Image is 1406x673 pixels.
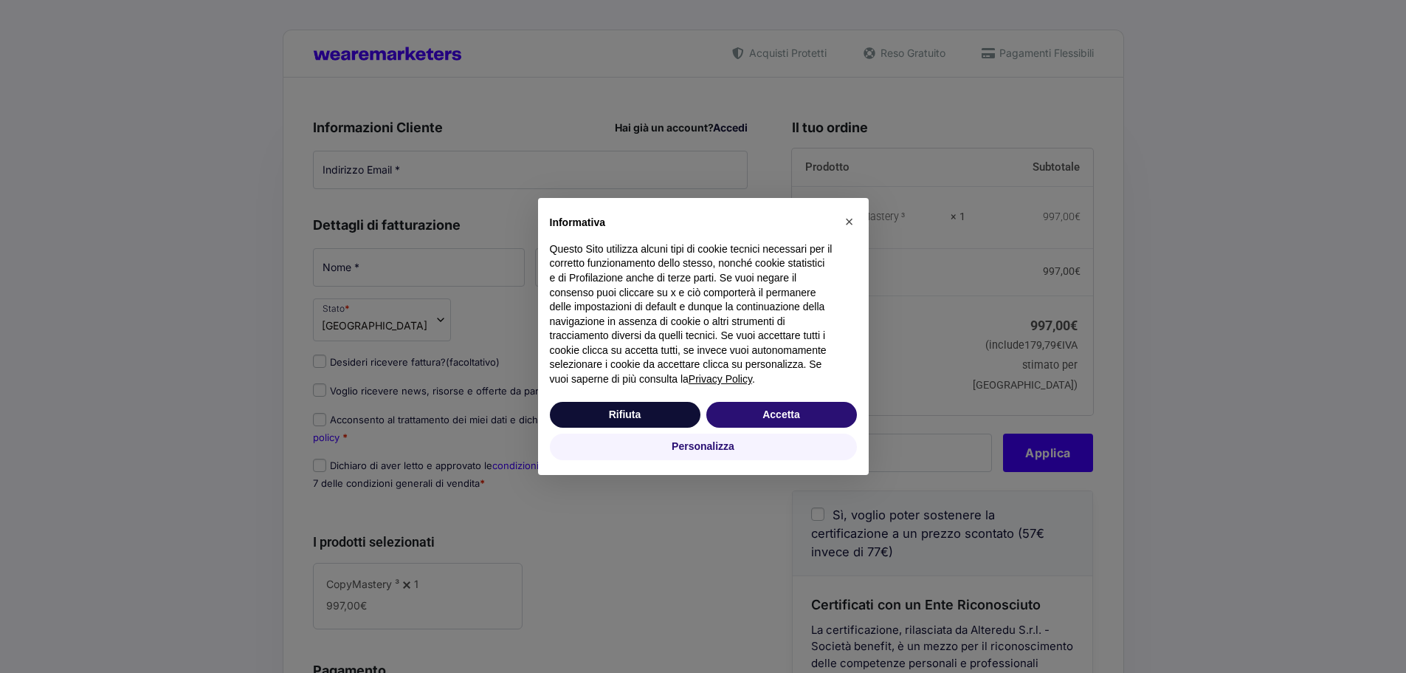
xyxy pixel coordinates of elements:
h2: Informativa [550,216,833,230]
button: Accetta [706,402,857,428]
button: Personalizza [550,434,857,460]
span: × [845,213,854,230]
button: Rifiuta [550,402,700,428]
button: Chiudi questa informativa [838,210,861,233]
p: Questo Sito utilizza alcuni tipi di cookie tecnici necessari per il corretto funzionamento dello ... [550,242,833,387]
a: Privacy Policy [689,373,752,385]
